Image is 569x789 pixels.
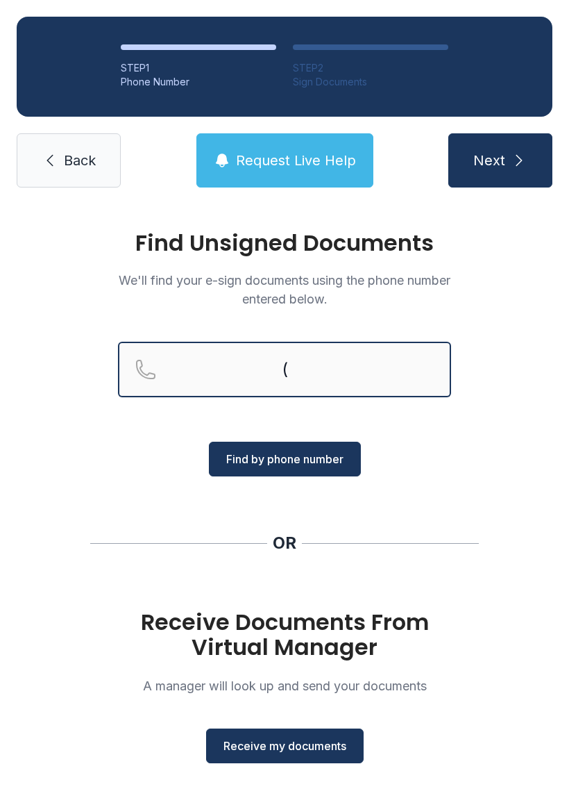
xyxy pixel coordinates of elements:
[118,342,451,397] input: Reservation phone number
[118,676,451,695] p: A manager will look up and send your documents
[226,451,343,467] span: Find by phone number
[121,61,276,75] div: STEP 1
[118,610,451,660] h1: Receive Documents From Virtual Manager
[236,151,356,170] span: Request Live Help
[273,532,296,554] div: OR
[64,151,96,170] span: Back
[293,75,448,89] div: Sign Documents
[118,232,451,254] h1: Find Unsigned Documents
[473,151,505,170] span: Next
[121,75,276,89] div: Phone Number
[118,271,451,308] p: We'll find your e-sign documents using the phone number entered below.
[293,61,448,75] div: STEP 2
[223,738,346,754] span: Receive my documents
